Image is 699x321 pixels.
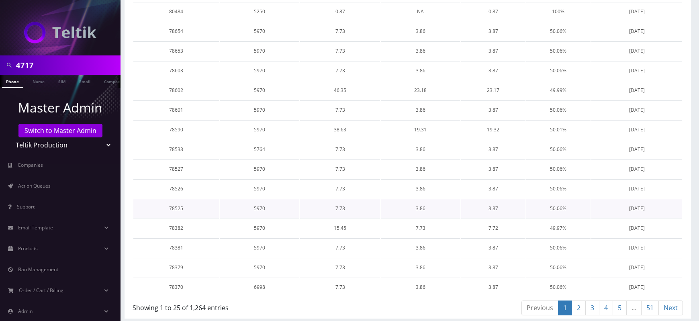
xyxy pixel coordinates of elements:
td: 78526 [133,179,219,198]
span: Action Queues [18,182,51,189]
td: 6998 [220,278,299,296]
td: 5970 [220,238,299,257]
span: Ban Management [18,266,58,273]
td: 5970 [220,61,299,80]
span: Support [17,203,35,210]
td: 78379 [133,258,219,277]
td: 78382 [133,219,219,237]
span: Email Template [18,224,53,231]
td: 78601 [133,100,219,119]
td: 23.17 [461,81,525,100]
td: 7.73 [300,41,380,60]
td: 7.73 [300,140,380,159]
a: SIM [54,75,69,87]
td: 7.73 [300,199,380,218]
td: 50.06% [526,61,591,80]
span: Order / Cart / Billing [19,287,63,294]
td: [DATE] [591,159,682,178]
td: 15.45 [300,219,380,237]
td: 78602 [133,81,219,100]
a: 3 [585,301,599,315]
td: 49.97% [526,219,591,237]
td: 3.86 [381,179,460,198]
td: 7.73 [300,100,380,119]
td: [DATE] [591,179,682,198]
td: 0.87 [461,2,525,21]
td: 7.73 [300,61,380,80]
td: [DATE] [591,219,682,237]
td: 3.86 [381,238,460,257]
td: 7.73 [300,278,380,296]
a: 4 [599,301,613,315]
a: Email [75,75,94,87]
td: [DATE] [591,278,682,296]
a: 5 [613,301,627,315]
td: 78381 [133,238,219,257]
td: 50.06% [526,238,591,257]
td: [DATE] [591,22,682,41]
td: [DATE] [591,238,682,257]
td: 7.73 [300,238,380,257]
a: Company [100,75,127,87]
a: 51 [641,301,659,315]
td: 5250 [220,2,299,21]
td: 78654 [133,22,219,41]
td: 5764 [220,140,299,159]
td: 3.87 [461,61,525,80]
td: 7.73 [300,159,380,178]
td: 50.06% [526,159,591,178]
td: 3.86 [381,258,460,277]
td: 78527 [133,159,219,178]
td: 100% [526,2,591,21]
td: 3.86 [381,199,460,218]
td: 3.86 [381,100,460,119]
td: 7.73 [300,22,380,41]
td: 3.87 [461,238,525,257]
td: 7.73 [381,219,460,237]
span: Admin [18,308,33,315]
a: Name [29,75,49,87]
td: 3.86 [381,41,460,60]
td: 50.06% [526,258,591,277]
td: 49.99% [526,81,591,100]
td: NA [381,2,460,21]
td: 50.06% [526,179,591,198]
td: 5970 [220,81,299,100]
td: 78370 [133,278,219,296]
td: 50.06% [526,199,591,218]
td: 5970 [220,258,299,277]
td: 3.86 [381,140,460,159]
td: 3.87 [461,159,525,178]
td: 78533 [133,140,219,159]
td: 3.87 [461,140,525,159]
td: 50.06% [526,22,591,41]
td: [DATE] [591,120,682,139]
a: Switch to Master Admin [18,124,102,137]
td: 80484 [133,2,219,21]
td: 50.06% [526,140,591,159]
td: 3.86 [381,22,460,41]
td: 5970 [220,120,299,139]
td: 3.87 [461,100,525,119]
div: Showing 1 to 25 of 1,264 entries [133,300,402,313]
td: 5970 [220,199,299,218]
td: 78590 [133,120,219,139]
td: 50.01% [526,120,591,139]
td: [DATE] [591,199,682,218]
a: 2 [572,301,586,315]
td: [DATE] [591,258,682,277]
td: 46.35 [300,81,380,100]
a: Phone [2,75,23,88]
td: 5970 [220,100,299,119]
td: 50.06% [526,100,591,119]
span: Products [18,245,38,252]
td: [DATE] [591,2,682,21]
img: Teltik Production [24,22,96,43]
td: 50.06% [526,278,591,296]
a: Previous [521,301,558,315]
td: 3.87 [461,278,525,296]
td: 3.86 [381,278,460,296]
td: 38.63 [300,120,380,139]
td: 78603 [133,61,219,80]
td: [DATE] [591,140,682,159]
